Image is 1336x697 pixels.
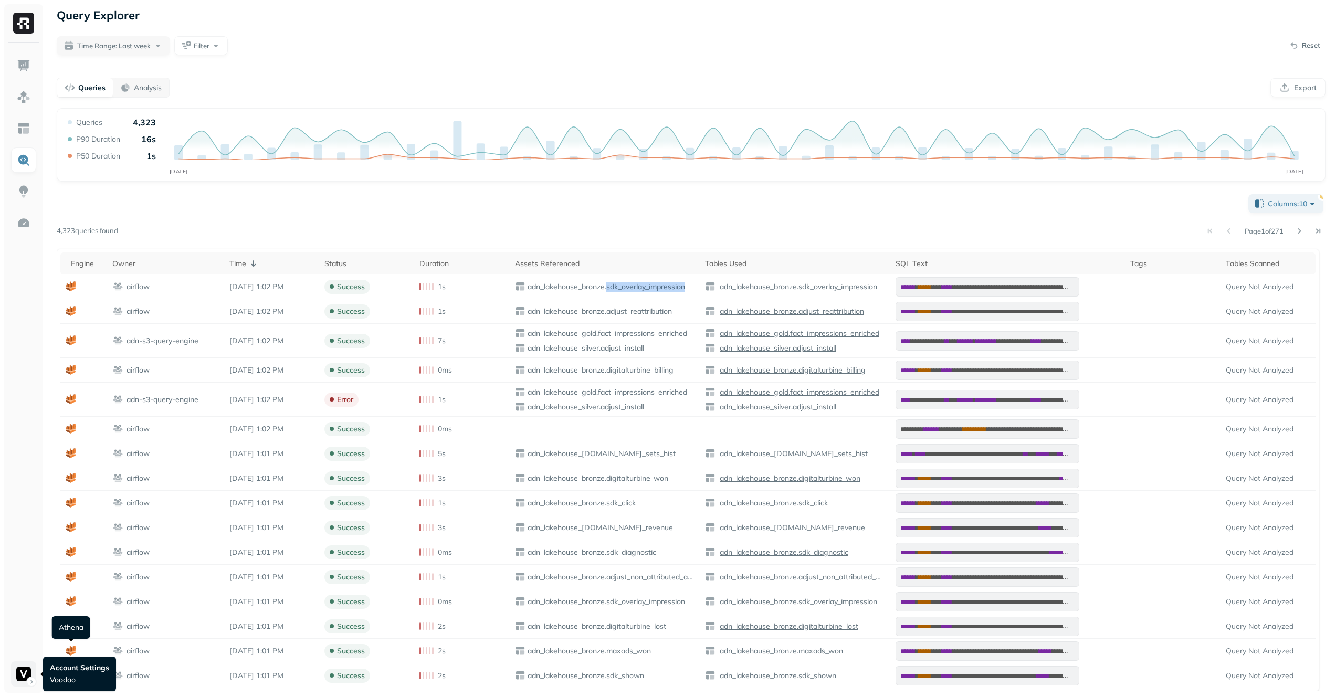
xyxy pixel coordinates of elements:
a: adn_lakehouse_bronze.adjust_reattribution [716,307,864,316]
div: Duration [419,259,504,269]
p: 4,323 queries found [57,226,118,236]
p: adn-s3-query-engine [127,395,198,405]
p: Sep 18, 2025 1:02 PM [229,365,314,375]
p: success [337,523,365,533]
p: adn_lakehouse_bronze.digitalturbine_won [525,473,695,483]
p: P50 Duration [76,151,120,161]
p: athena [59,622,83,632]
img: Assets [17,90,30,104]
p: adn_lakehouse_bronze.sdk_overlay_impression [718,597,877,607]
button: Export [1270,78,1326,97]
p: airflow [127,449,150,459]
img: table [515,306,525,316]
p: Sep 18, 2025 1:01 PM [229,597,314,607]
p: adn_lakehouse_bronze.adjust_non_attributed_ad_revenue [525,572,695,582]
p: Queries [76,118,102,128]
p: 1s [438,498,446,508]
p: P90 Duration [76,134,120,144]
p: adn_lakehouse_gold.fact_impressions_enriched [525,387,695,397]
p: Sep 18, 2025 1:01 PM [229,621,314,631]
p: 1s [146,151,156,161]
span: Filter [194,41,209,51]
p: Query Not Analyzed [1226,498,1310,508]
p: adn_lakehouse_bronze.sdk_click [718,498,828,508]
p: adn_lakehouse_bronze.digitalturbine_billing [718,365,866,375]
p: 0ms [438,424,452,434]
img: table [705,306,716,316]
img: Optimization [17,216,30,230]
img: Query Explorer [17,153,30,167]
p: adn_lakehouse_gold.fact_impressions_enriched [525,329,695,339]
p: 1s [438,282,446,292]
img: table [705,402,716,412]
button: Time Range: Last week [57,36,170,55]
p: adn_lakehouse_silver.adjust_install [718,402,836,412]
p: adn_lakehouse_bronze.adjust_non_attributed_ad_revenue [718,572,885,582]
p: success [337,424,365,434]
p: Sep 18, 2025 1:02 PM [229,395,314,405]
p: airflow [127,547,150,557]
p: adn_lakehouse_bronze.sdk_shown [525,671,695,681]
p: Query Not Analyzed [1226,365,1310,375]
p: Query Not Analyzed [1226,671,1310,681]
p: Sep 18, 2025 1:02 PM [229,424,314,434]
p: adn_lakehouse_bronze.digitalturbine_lost [525,621,695,631]
p: Query Explorer [57,6,140,25]
p: adn_lakehouse_bronze.maxads_won [718,646,843,656]
p: adn_lakehouse_bronze.digitalturbine_billing [525,365,695,375]
a: adn_lakehouse_bronze.digitalturbine_won [716,473,860,483]
img: table [515,621,525,631]
p: adn_lakehouse_[DOMAIN_NAME]_revenue [718,523,865,533]
p: 5s [438,449,446,459]
a: adn_lakehouse_bronze.sdk_shown [716,671,836,681]
a: adn_lakehouse_bronze.digitalturbine_billing [716,365,866,375]
p: 2s [438,646,446,656]
a: adn_lakehouse_bronze.sdk_overlay_impression [716,282,877,292]
p: 2s [438,621,446,631]
p: success [337,621,365,631]
img: table [705,365,716,375]
p: Sep 18, 2025 1:01 PM [229,671,314,681]
a: adn_lakehouse_silver.adjust_install [716,402,836,412]
img: table [515,402,525,412]
p: Reset [1302,40,1320,51]
button: Columns:10 [1248,194,1323,213]
p: Queries [78,83,106,93]
p: airflow [127,424,150,434]
img: table [705,596,716,607]
p: Account Settings [50,663,109,673]
a: adn_lakehouse_bronze.sdk_click [716,498,828,508]
p: 0ms [438,597,452,607]
p: Sep 18, 2025 1:01 PM [229,646,314,656]
div: Tags [1130,259,1215,269]
img: table [705,387,716,397]
img: table [705,328,716,339]
img: table [515,596,525,607]
p: error [337,395,353,405]
p: 2s [438,671,446,681]
p: Query Not Analyzed [1226,282,1310,292]
img: table [515,498,525,508]
p: 3s [438,523,446,533]
p: airflow [127,597,150,607]
p: Query Not Analyzed [1226,547,1310,557]
p: airflow [127,621,150,631]
p: adn_lakehouse_bronze.sdk_overlay_impression [525,282,695,292]
p: Query Not Analyzed [1226,395,1310,405]
p: adn_lakehouse_[DOMAIN_NAME]_revenue [525,523,695,533]
p: success [337,597,365,607]
p: Query Not Analyzed [1226,449,1310,459]
img: table [705,522,716,533]
img: table [705,498,716,508]
div: Tables Scanned [1226,259,1310,269]
p: Analysis [134,83,162,93]
img: table [705,621,716,631]
p: 16s [141,134,156,144]
p: adn_lakehouse_bronze.digitalturbine_won [718,473,860,483]
img: table [515,387,525,397]
p: Sep 18, 2025 1:01 PM [229,547,314,557]
p: success [337,498,365,508]
p: 0ms [438,365,452,375]
p: 4,323 [133,117,156,128]
img: table [515,281,525,292]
